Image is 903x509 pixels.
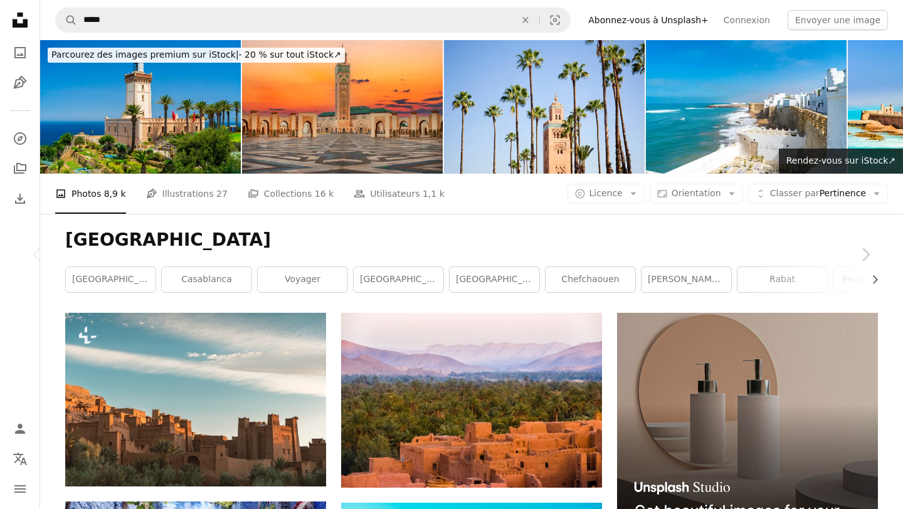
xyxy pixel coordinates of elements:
[56,8,77,32] button: Rechercher sur Unsplash
[354,174,445,214] a: Utilisateurs 1,1 k
[216,187,228,201] span: 27
[770,187,866,200] span: Pertinence
[423,187,445,201] span: 1,1 k
[65,229,878,251] h1: [GEOGRAPHIC_DATA]
[779,149,903,174] a: Rendez-vous sur iStock↗
[8,416,33,441] a: Connexion / S’inscrire
[8,126,33,151] a: Explorer
[788,10,888,30] button: Envoyer une image
[8,156,33,181] a: Collections
[450,267,539,292] a: [GEOGRAPHIC_DATA]
[248,174,334,214] a: Collections 16 k
[589,188,623,198] span: Licence
[444,40,645,174] img: Marrakech, mosquée de la Koutoubia
[65,313,326,486] img: un grand bâtiment brun assis au sommet d’une colline
[55,8,571,33] form: Rechercher des visuels sur tout le site
[315,187,334,201] span: 16 k
[568,184,645,204] button: Licence
[48,48,345,63] div: - 20 % sur tout iStock ↗
[650,184,743,204] button: Orientation
[354,267,443,292] a: [GEOGRAPHIC_DATA]
[737,267,827,292] a: rabat
[546,267,635,292] a: Chefchaouen
[786,155,895,165] span: Rendez-vous sur iStock ↗
[8,70,33,95] a: Illustrations
[258,267,347,292] a: voyager
[581,10,716,30] a: Abonnez-vous à Unsplash+
[341,313,602,488] img: Maisons en béton entourées d’arbres
[40,40,241,174] img: Phare du Cap Spartel près de Tanger, Maroc
[66,267,156,292] a: [GEOGRAPHIC_DATA]
[8,476,33,501] button: Menu
[646,40,847,174] img: The fortified walll and coastline view of Medina, Asilah, Morocco
[672,188,721,198] span: Orientation
[8,446,33,471] button: Langue
[65,394,326,405] a: un grand bâtiment brun assis au sommet d’une colline
[51,50,239,60] span: Parcourez des images premium sur iStock |
[748,184,888,204] button: Classer parPertinence
[540,8,570,32] button: Recherche de visuels
[512,8,539,32] button: Effacer
[770,188,820,198] span: Classer par
[642,267,731,292] a: [PERSON_NAME] marocain
[40,40,352,70] a: Parcourez des images premium sur iStock|- 20 % sur tout iStock↗
[146,174,228,214] a: Illustrations 27
[242,40,443,174] img: Casablanca, Maroc. Vue de face de la mosquée Hassan II et du plus haut minaret du monde, de style...
[8,40,33,65] a: Photos
[8,186,33,211] a: Historique de téléchargement
[716,10,778,30] a: Connexion
[341,394,602,406] a: Maisons en béton entourées d’arbres
[828,194,903,315] a: Suivant
[162,267,251,292] a: casablanca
